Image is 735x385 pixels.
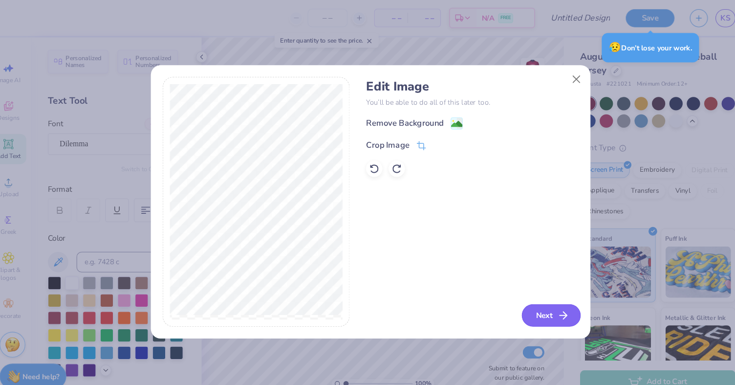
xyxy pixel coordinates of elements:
[588,32,681,60] div: Don’t lose your work.
[363,92,566,103] p: You’ll be able to do all of this later too.
[363,75,566,90] h4: Edit Image
[363,112,437,123] div: Remove Background
[595,39,606,52] span: 😥
[363,133,405,144] div: Crop Image
[512,290,568,312] button: Next
[555,67,573,85] button: Close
